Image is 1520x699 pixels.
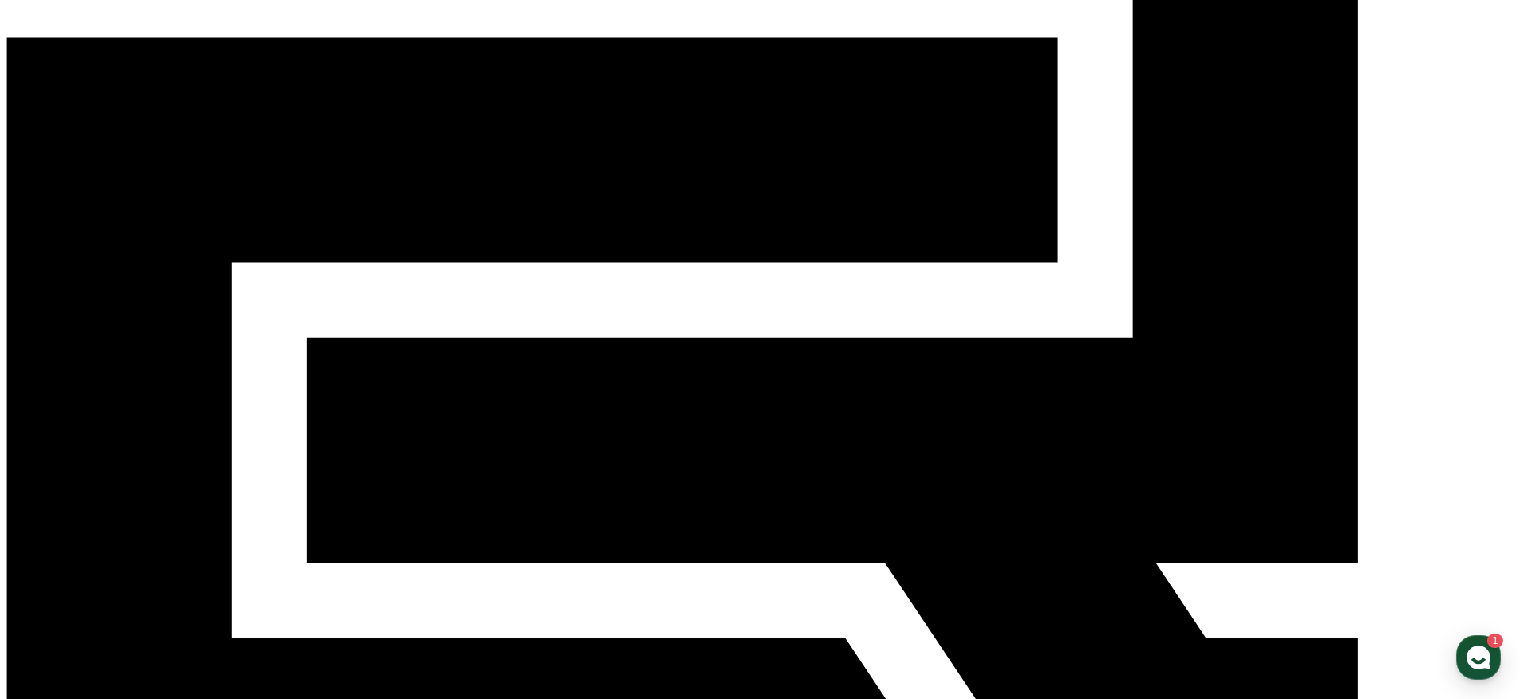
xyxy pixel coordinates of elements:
[5,506,105,546] a: 홈
[162,505,168,518] span: 1
[105,506,206,546] a: 1대화
[50,530,60,543] span: 홈
[146,531,165,543] span: 대화
[247,530,266,543] span: 설정
[206,506,306,546] a: 설정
